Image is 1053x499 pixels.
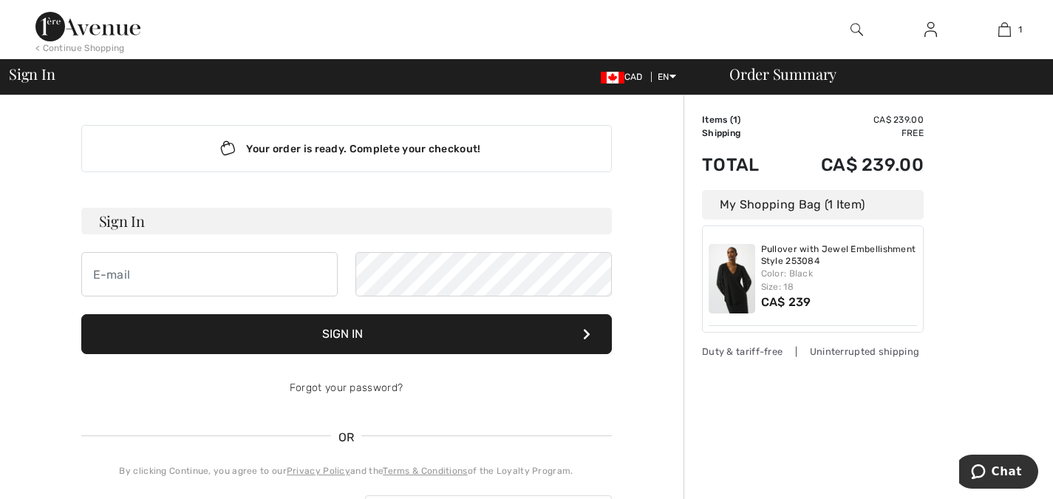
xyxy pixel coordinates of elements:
div: Color: Black Size: 18 [761,267,918,293]
a: Privacy Policy [287,466,350,476]
span: CAD [601,72,649,82]
h3: Sign In [81,208,612,234]
img: search the website [851,21,863,38]
td: Items ( ) [702,113,781,126]
div: By clicking Continue, you agree to our and the of the Loyalty Program. [81,464,612,478]
span: CA$ 239 [761,295,811,309]
img: Pullover with Jewel Embellishment Style 253084 [709,244,755,313]
div: My Shopping Bag (1 Item) [702,190,924,220]
span: 1 [733,115,737,125]
td: Free [781,126,924,140]
a: Forgot your password? [290,381,403,394]
img: My Info [924,21,937,38]
span: Sign In [9,67,55,81]
a: Pullover with Jewel Embellishment Style 253084 [761,244,918,267]
input: E-mail [81,252,338,296]
a: Terms & Conditions [383,466,467,476]
span: EN [658,72,676,82]
td: Shipping [702,126,781,140]
img: My Bag [998,21,1011,38]
div: Order Summary [712,67,1044,81]
td: CA$ 239.00 [781,140,924,190]
a: Sign In [913,21,949,39]
span: 1 [1018,23,1022,36]
img: Canadian Dollar [601,72,624,84]
img: 1ère Avenue [35,12,140,41]
div: Duty & tariff-free | Uninterrupted shipping [702,344,924,359]
span: OR [331,429,362,447]
td: CA$ 239.00 [781,113,924,126]
a: 1 [968,21,1040,38]
div: < Continue Shopping [35,41,125,55]
td: Total [702,140,781,190]
iframe: Opens a widget where you can chat to one of our agents [959,455,1038,492]
button: Sign In [81,314,612,354]
div: Your order is ready. Complete your checkout! [81,125,612,172]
